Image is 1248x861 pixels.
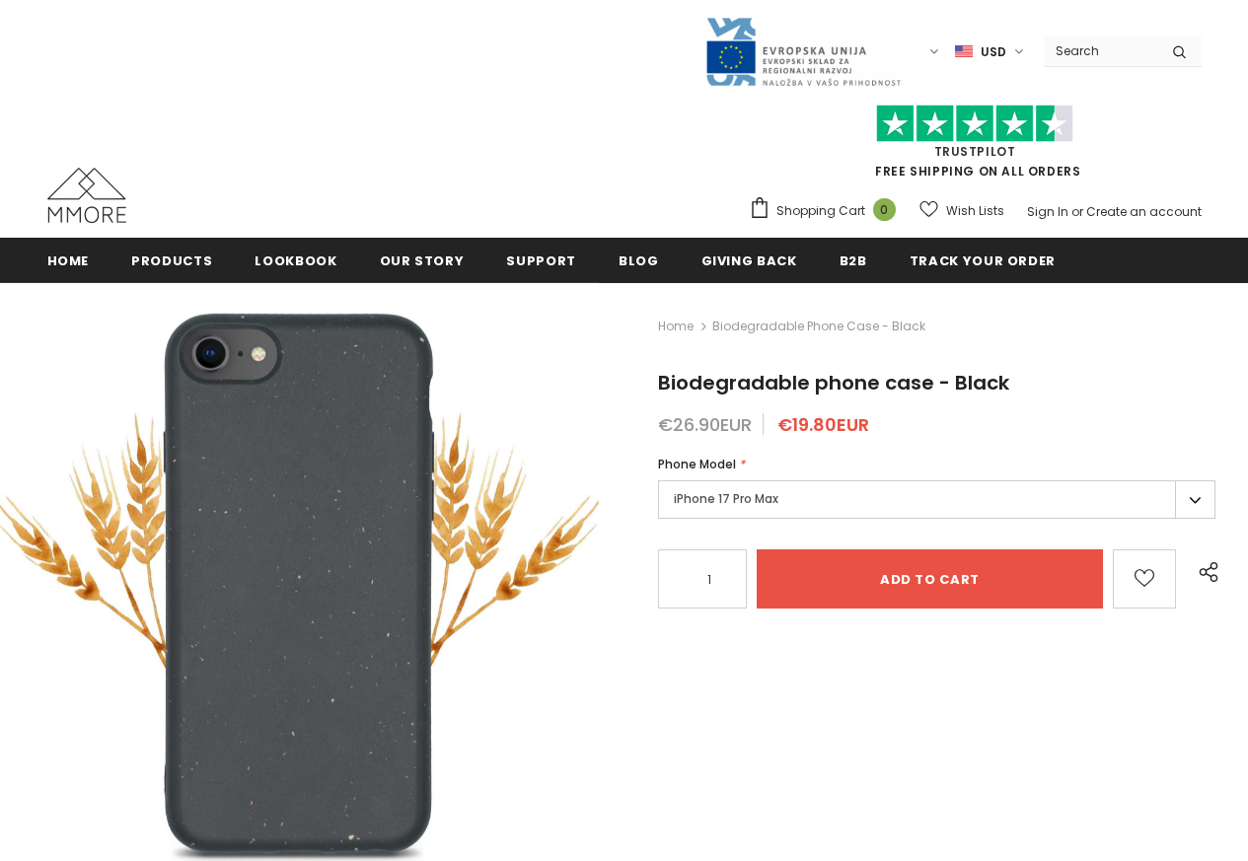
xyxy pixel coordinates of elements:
[704,16,902,88] img: Javni Razpis
[380,251,465,270] span: Our Story
[658,369,1009,396] span: Biodegradable phone case - Black
[701,238,797,282] a: Giving back
[131,238,212,282] a: Products
[658,480,1215,519] label: iPhone 17 Pro Max
[873,198,896,221] span: 0
[876,105,1073,143] img: Trust Pilot Stars
[658,315,694,338] a: Home
[749,196,906,226] a: Shopping Cart 0
[1086,203,1202,220] a: Create an account
[47,168,126,223] img: MMORE Cases
[131,251,212,270] span: Products
[840,251,867,270] span: B2B
[955,43,973,60] img: USD
[658,412,752,437] span: €26.90EUR
[981,42,1006,62] span: USD
[934,143,1016,160] a: Trustpilot
[506,251,576,270] span: support
[1027,203,1068,220] a: Sign In
[840,238,867,282] a: B2B
[255,238,336,282] a: Lookbook
[910,251,1056,270] span: Track your order
[380,238,465,282] a: Our Story
[506,238,576,282] a: support
[658,456,736,472] span: Phone Model
[704,42,902,59] a: Javni Razpis
[1071,203,1083,220] span: or
[749,113,1202,179] span: FREE SHIPPING ON ALL ORDERS
[255,251,336,270] span: Lookbook
[47,238,90,282] a: Home
[776,201,865,221] span: Shopping Cart
[1044,36,1157,65] input: Search Site
[47,251,90,270] span: Home
[777,412,869,437] span: €19.80EUR
[701,251,797,270] span: Giving back
[910,238,1056,282] a: Track your order
[919,193,1004,228] a: Wish Lists
[757,549,1103,609] input: Add to cart
[946,201,1004,221] span: Wish Lists
[619,251,659,270] span: Blog
[712,315,925,338] span: Biodegradable phone case - Black
[619,238,659,282] a: Blog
